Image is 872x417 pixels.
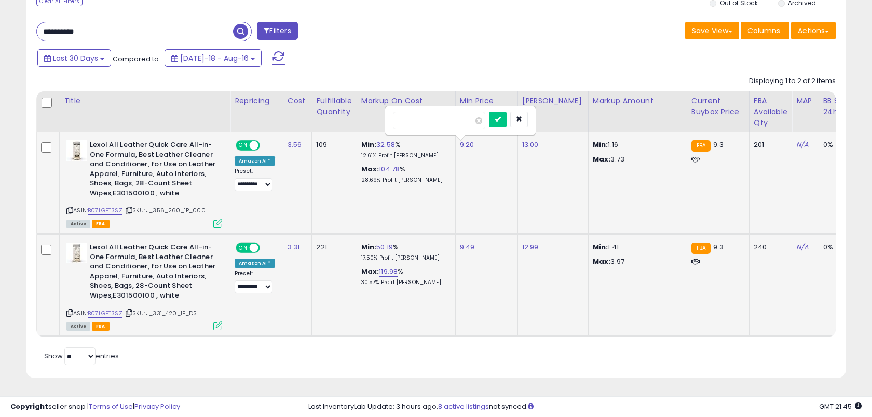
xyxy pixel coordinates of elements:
[593,257,679,266] p: 3.97
[685,22,739,39] button: Save View
[180,53,249,63] span: [DATE]-18 - Aug-16
[379,164,400,174] a: 104.78
[288,96,308,106] div: Cost
[237,141,250,150] span: ON
[288,242,300,252] a: 3.31
[754,140,784,150] div: 201
[361,165,447,184] div: %
[10,402,180,412] div: seller snap | |
[37,49,111,67] button: Last 30 Days
[134,401,180,411] a: Privacy Policy
[361,267,447,286] div: %
[593,242,608,252] strong: Min:
[258,141,275,150] span: OFF
[235,156,275,166] div: Amazon AI *
[316,140,348,150] div: 109
[361,152,447,159] p: 12.61% Profit [PERSON_NAME]
[376,242,393,252] a: 50.19
[460,242,475,252] a: 9.49
[361,266,379,276] b: Max:
[593,257,611,266] strong: Max:
[713,140,723,150] span: 9.3
[823,243,857,252] div: 0%
[741,22,789,39] button: Columns
[819,401,862,411] span: 2025-09-16 21:45 GMT
[754,243,784,252] div: 240
[316,96,352,117] div: Fulfillable Quantity
[522,242,539,252] a: 12.99
[357,91,455,132] th: The percentage added to the cost of goods (COGS) that forms the calculator for Min & Max prices.
[522,96,584,106] div: [PERSON_NAME]
[593,155,679,164] p: 3.73
[66,243,222,329] div: ASIN:
[66,243,87,263] img: 41N4czGFXfL._SL40_.jpg
[796,140,809,150] a: N/A
[460,140,474,150] a: 9.20
[316,243,348,252] div: 221
[90,243,216,303] b: Lexol All Leather Quick Care All-in-One Formula, Best Leather Cleaner and Conditioner, for Use on...
[64,96,226,106] div: Title
[376,140,395,150] a: 32.58
[361,242,377,252] b: Min:
[66,220,90,228] span: All listings currently available for purchase on Amazon
[88,309,122,318] a: B07LGPT3SZ
[361,177,447,184] p: 28.69% Profit [PERSON_NAME]
[791,22,836,39] button: Actions
[754,96,787,128] div: FBA Available Qty
[361,254,447,262] p: 17.50% Profit [PERSON_NAME]
[593,243,679,252] p: 1.41
[235,96,279,106] div: Repricing
[89,401,133,411] a: Terms of Use
[522,140,539,150] a: 13.00
[44,351,119,361] span: Show: entries
[90,140,216,200] b: Lexol All Leather Quick Care All-in-One Formula, Best Leather Cleaner and Conditioner, for Use on...
[713,242,723,252] span: 9.3
[235,168,275,191] div: Preset:
[92,220,110,228] span: FBA
[165,49,262,67] button: [DATE]-18 - Aug-16
[796,96,814,106] div: MAP
[124,206,206,214] span: | SKU: J_356_260_1P_000
[66,322,90,331] span: All listings currently available for purchase on Amazon
[438,401,489,411] a: 8 active listings
[361,140,377,150] b: Min:
[823,140,857,150] div: 0%
[235,259,275,268] div: Amazon AI *
[361,96,451,106] div: Markup on Cost
[593,140,679,150] p: 1.16
[66,140,87,161] img: 41N4czGFXfL._SL40_.jpg
[66,140,222,227] div: ASIN:
[593,96,683,106] div: Markup Amount
[235,270,275,293] div: Preset:
[361,243,447,262] div: %
[53,53,98,63] span: Last 30 Days
[92,322,110,331] span: FBA
[308,402,862,412] div: Last InventoryLab Update: 3 hours ago, not synced.
[691,243,711,254] small: FBA
[237,244,250,252] span: ON
[823,96,861,117] div: BB Share 24h.
[691,140,711,152] small: FBA
[749,76,836,86] div: Displaying 1 to 2 of 2 items
[361,279,447,286] p: 30.57% Profit [PERSON_NAME]
[258,244,275,252] span: OFF
[379,266,398,277] a: 119.98
[113,54,160,64] span: Compared to:
[288,140,302,150] a: 3.56
[593,154,611,164] strong: Max:
[593,140,608,150] strong: Min:
[257,22,297,40] button: Filters
[460,96,513,106] div: Min Price
[361,140,447,159] div: %
[747,25,780,36] span: Columns
[796,242,809,252] a: N/A
[124,309,197,317] span: | SKU: J_331_420_1P_DS
[361,164,379,174] b: Max:
[10,401,48,411] strong: Copyright
[691,96,745,117] div: Current Buybox Price
[88,206,122,215] a: B07LGPT3SZ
